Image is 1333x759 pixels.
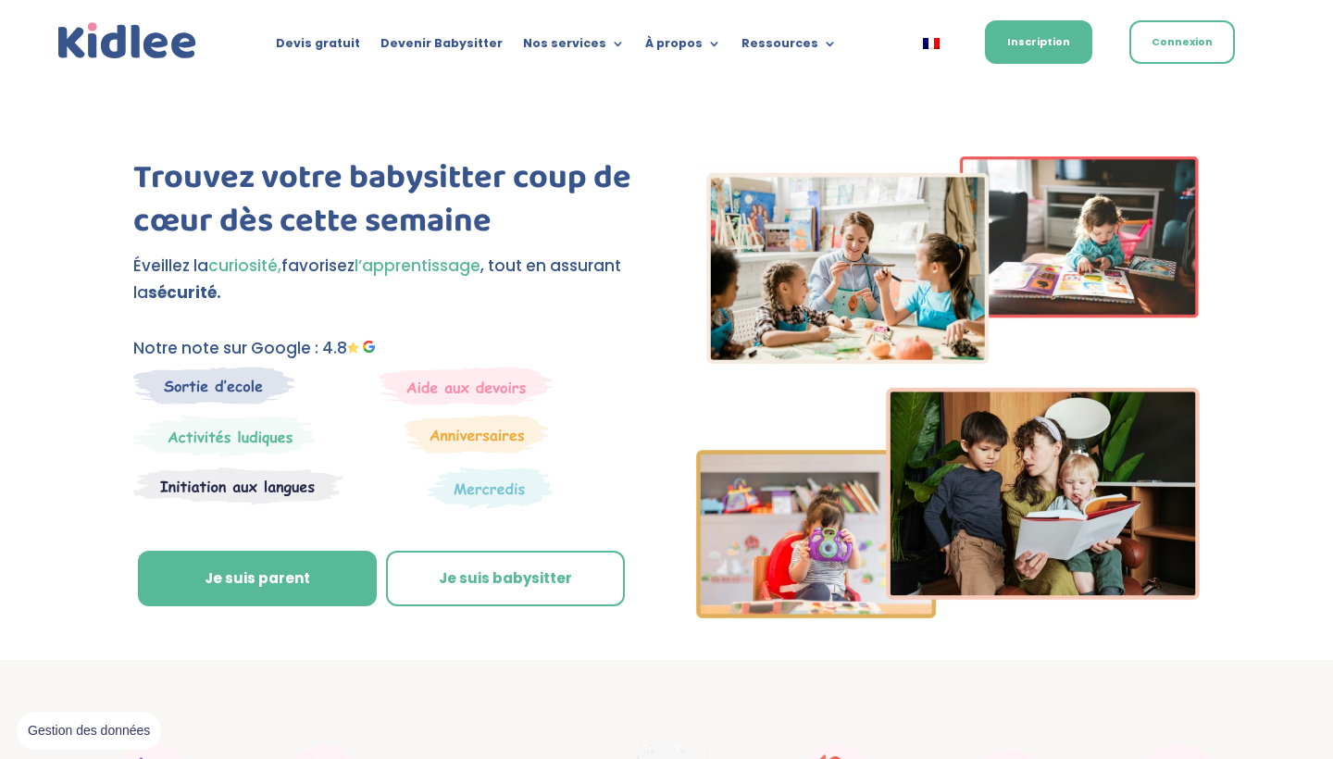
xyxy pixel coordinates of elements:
[138,551,377,606] a: Je suis parent
[133,335,637,362] p: Notre note sur Google : 4.8
[276,37,360,57] a: Devis gratuit
[696,602,1200,624] picture: Imgs-2
[985,20,1092,64] a: Inscription
[428,467,553,509] img: Thematique
[208,255,281,277] span: curiosité,
[133,467,343,505] img: Atelier thematique
[741,37,837,57] a: Ressources
[133,367,295,404] img: Sortie decole
[523,37,625,57] a: Nos services
[380,37,503,57] a: Devenir Babysitter
[923,38,940,49] img: Français
[17,712,161,751] button: Gestion des données
[133,415,317,457] img: Mercredi
[133,156,637,253] h1: Trouvez votre babysitter coup de cœur dès cette semaine
[148,281,221,304] strong: sécurité.
[380,367,554,405] img: weekends
[355,255,480,277] span: l’apprentissage
[133,253,637,306] p: Éveillez la favorisez , tout en assurant la
[386,551,625,606] a: Je suis babysitter
[645,37,721,57] a: À propos
[28,723,150,740] span: Gestion des données
[54,19,201,64] img: logo_kidlee_bleu
[405,415,549,454] img: Anniversaire
[1129,20,1235,64] a: Connexion
[54,19,201,64] a: Kidlee Logo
